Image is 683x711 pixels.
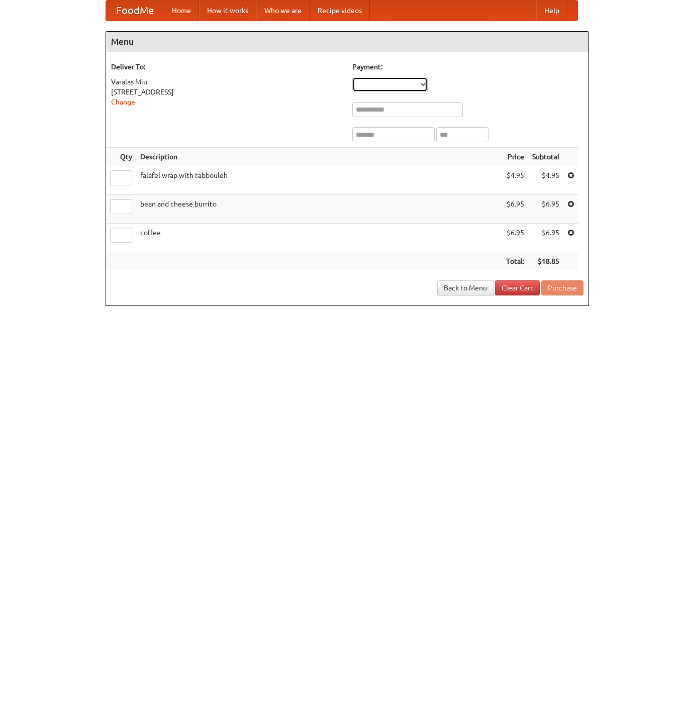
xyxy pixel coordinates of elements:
[528,252,563,271] th: $18.85
[495,280,540,295] a: Clear Cart
[528,166,563,195] td: $4.95
[502,148,528,166] th: Price
[111,62,342,72] h5: Deliver To:
[437,280,494,295] a: Back to Menu
[536,1,567,21] a: Help
[136,224,502,252] td: coffee
[199,1,256,21] a: How it works
[164,1,199,21] a: Home
[502,166,528,195] td: $4.95
[502,224,528,252] td: $6.95
[528,148,563,166] th: Subtotal
[106,148,136,166] th: Qty
[528,224,563,252] td: $6.95
[310,1,370,21] a: Recipe videos
[111,98,135,106] a: Change
[528,195,563,224] td: $6.95
[111,87,342,97] div: [STREET_ADDRESS]
[111,77,342,87] div: Varalas Miu
[502,195,528,224] td: $6.95
[352,62,583,72] h5: Payment:
[136,195,502,224] td: bean and cheese burrito
[256,1,310,21] a: Who we are
[502,252,528,271] th: Total:
[106,32,589,52] h4: Menu
[136,148,502,166] th: Description
[136,166,502,195] td: falafel wrap with tabbouleh
[541,280,583,295] button: Purchase
[106,1,164,21] a: FoodMe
